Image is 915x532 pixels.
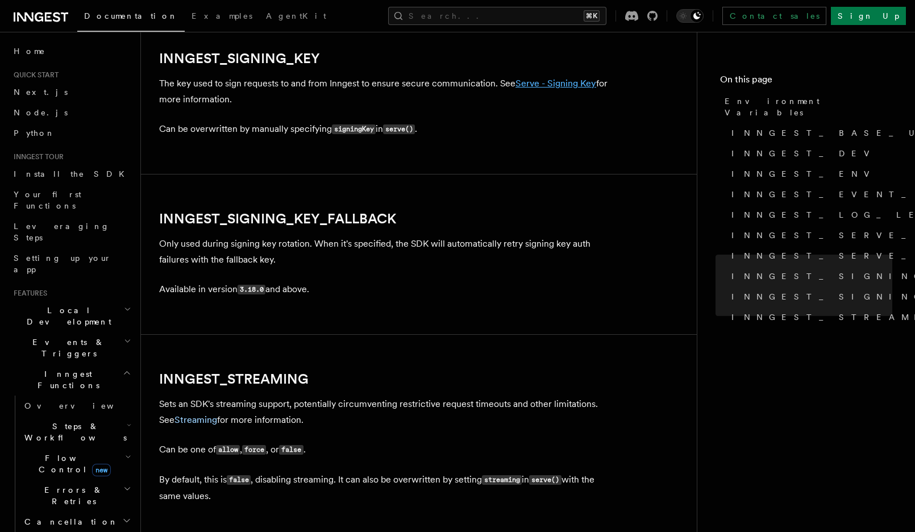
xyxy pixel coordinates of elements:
[722,7,826,25] a: Contact sales
[529,475,561,485] code: serve()
[9,305,124,327] span: Local Development
[259,3,333,31] a: AgentKit
[727,286,892,307] a: INNGEST_SIGNING_KEY_FALLBACK
[20,396,134,416] a: Overview
[9,70,59,80] span: Quick start
[383,124,415,134] code: serve()
[727,205,892,225] a: INNGEST_LOG_LEVEL
[9,368,123,391] span: Inngest Functions
[720,73,892,91] h4: On this page
[14,128,55,138] span: Python
[9,248,134,280] a: Setting up your app
[9,152,64,161] span: Inngest tour
[731,168,876,180] span: INNGEST_ENV
[14,222,110,242] span: Leveraging Steps
[20,452,125,475] span: Flow Control
[14,169,131,178] span: Install the SDK
[9,41,134,61] a: Home
[159,371,309,387] a: INNGEST_STREAMING
[584,10,600,22] kbd: ⌘K
[20,421,127,443] span: Steps & Workflows
[831,7,906,25] a: Sign Up
[720,91,892,123] a: Environment Variables
[14,253,111,274] span: Setting up your app
[159,211,396,227] a: INNGEST_SIGNING_KEY_FALLBACK
[266,11,326,20] span: AgentKit
[174,414,217,425] a: Streaming
[227,475,251,485] code: false
[238,285,265,294] code: 3.18.0
[727,266,892,286] a: INNGEST_SIGNING_KEY
[20,512,134,532] button: Cancellation
[14,190,81,210] span: Your first Functions
[185,3,259,31] a: Examples
[14,88,68,97] span: Next.js
[20,448,134,480] button: Flow Controlnew
[216,445,240,455] code: allow
[676,9,704,23] button: Toggle dark mode
[192,11,252,20] span: Examples
[159,396,614,428] p: Sets an SDK's streaming support, potentially circumventing restrictive request timeouts and other...
[84,11,178,20] span: Documentation
[92,464,111,476] span: new
[727,225,892,246] a: INNGEST_SERVE_HOST
[159,121,614,138] p: Can be overwritten by manually specifying in .
[24,401,142,410] span: Overview
[159,51,320,66] a: INNGEST_SIGNING_KEY
[9,82,134,102] a: Next.js
[727,307,892,327] a: INNGEST_STREAMING
[159,76,614,107] p: The key used to sign requests to and from Inngest to ensure secure communication. See for more in...
[332,124,376,134] code: signingKey
[9,102,134,123] a: Node.js
[77,3,185,32] a: Documentation
[14,108,68,117] span: Node.js
[388,7,606,25] button: Search...⌘K
[159,472,614,504] p: By default, this is , disabling streaming. It can also be overwritten by setting in with the same...
[20,416,134,448] button: Steps & Workflows
[9,332,134,364] button: Events & Triggers
[159,236,614,268] p: Only used during signing key rotation. When it's specified, the SDK will automatically retry sign...
[242,445,266,455] code: force
[9,364,134,396] button: Inngest Functions
[727,143,892,164] a: INNGEST_DEV
[9,336,124,359] span: Events & Triggers
[482,475,522,485] code: streaming
[9,184,134,216] a: Your first Functions
[9,289,47,298] span: Features
[9,164,134,184] a: Install the SDK
[9,300,134,332] button: Local Development
[727,164,892,184] a: INNGEST_ENV
[20,484,123,507] span: Errors & Retries
[727,184,892,205] a: INNGEST_EVENT_KEY
[727,246,892,266] a: INNGEST_SERVE_PATH
[159,442,614,458] p: Can be one of , , or .
[515,78,596,89] a: Serve - Signing Key
[731,148,876,159] span: INNGEST_DEV
[20,516,118,527] span: Cancellation
[159,281,614,298] p: Available in version and above.
[279,445,303,455] code: false
[727,123,892,143] a: INNGEST_BASE_URL
[14,45,45,57] span: Home
[9,123,134,143] a: Python
[20,480,134,512] button: Errors & Retries
[725,95,892,118] span: Environment Variables
[9,216,134,248] a: Leveraging Steps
